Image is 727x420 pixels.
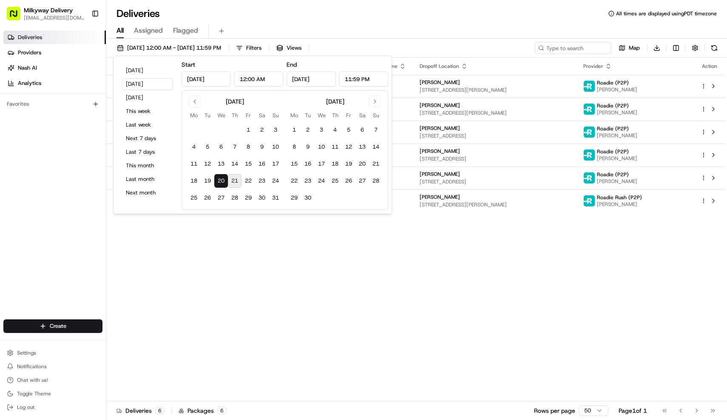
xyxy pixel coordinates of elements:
span: [STREET_ADDRESS] [420,155,570,162]
th: Saturday [255,111,269,120]
button: 21 [369,157,383,171]
button: 4 [187,140,201,154]
label: Start [182,61,195,68]
span: Roadie (P2P) [597,102,629,109]
span: API Documentation [80,190,136,198]
span: All times are displayed using PDT timezone [616,10,717,17]
input: Date [182,71,231,87]
span: [STREET_ADDRESS][PERSON_NAME] [420,87,570,93]
th: Sunday [269,111,282,120]
button: [DATE] 12:00 AM - [DATE] 11:59 PM [113,42,225,54]
span: • [71,132,74,138]
h1: Deliveries [116,7,160,20]
button: 26 [201,191,214,205]
span: [PERSON_NAME] [597,155,637,162]
button: 24 [269,174,282,188]
th: Tuesday [301,111,315,120]
button: 10 [269,140,282,154]
th: Saturday [355,111,369,120]
img: roadie-logo-v2.jpg [584,81,595,92]
button: 27 [355,174,369,188]
input: Clear [22,55,140,64]
th: Sunday [369,111,383,120]
button: Notifications [3,361,102,372]
div: Favorites [3,97,102,111]
button: Next 7 days [122,132,173,144]
span: [STREET_ADDRESS] [420,178,570,185]
button: Settings [3,347,102,359]
button: 28 [369,174,383,188]
span: Settings [17,350,36,356]
button: 16 [255,157,269,171]
div: Page 1 of 1 [619,406,647,415]
span: Roadie (P2P) [597,171,629,178]
button: 24 [315,174,328,188]
a: Analytics [3,76,106,90]
input: Date [287,71,336,87]
button: 19 [201,174,214,188]
img: roadie-logo-v2.jpg [584,127,595,138]
span: Flagged [173,25,198,36]
img: roadie-logo-v2.jpg [584,195,595,206]
button: 26 [342,174,355,188]
button: Refresh [708,42,720,54]
button: 14 [369,140,383,154]
button: 30 [255,191,269,205]
button: [DATE] [122,78,173,90]
span: [DATE] 12:00 AM - [DATE] 11:59 PM [127,44,221,52]
th: Wednesday [315,111,328,120]
button: 23 [301,174,315,188]
button: 3 [269,123,282,137]
button: 9 [255,140,269,154]
a: Providers [3,46,106,59]
div: We're available if you need us! [38,90,117,96]
span: [STREET_ADDRESS][PERSON_NAME] [420,201,570,208]
div: Deliveries [116,406,165,415]
button: 1 [241,123,255,137]
button: Chat with us! [3,374,102,386]
span: All [116,25,124,36]
button: See all [132,109,155,119]
a: 📗Knowledge Base [5,186,68,202]
img: roadie-logo-v2.jpg [584,149,595,161]
button: 8 [241,140,255,154]
span: [PERSON_NAME] [420,79,460,86]
button: 17 [315,157,328,171]
button: 13 [214,157,228,171]
button: 11 [328,140,342,154]
button: 25 [328,174,342,188]
span: Map [629,44,640,52]
div: 📗 [9,191,15,197]
span: [PERSON_NAME] [597,132,637,139]
span: Provider [583,63,603,70]
span: Milkyway Delivery [24,6,73,14]
button: 12 [201,157,214,171]
button: 4 [328,123,342,137]
button: Filters [232,42,265,54]
img: roadie-logo-v2.jpg [584,104,595,115]
button: 25 [187,191,201,205]
span: Providers [18,49,41,56]
button: 6 [355,123,369,137]
span: Filters [246,44,261,52]
button: 31 [269,191,282,205]
span: Roadie (P2P) [597,79,629,86]
button: Log out [3,401,102,413]
span: [PERSON_NAME] [420,194,460,200]
span: Notifications [17,363,47,370]
button: 15 [241,157,255,171]
button: Go to next month [369,96,381,107]
a: Nash AI [3,61,106,75]
div: Packages [179,406,227,415]
span: Knowledge Base [17,190,65,198]
button: 7 [369,123,383,137]
button: Toggle Theme [3,388,102,400]
button: Create [3,319,102,333]
button: Views [273,42,305,54]
span: [STREET_ADDRESS][PERSON_NAME] [420,110,570,116]
span: Assigned [134,25,163,36]
button: 28 [228,191,241,205]
a: Deliveries [3,31,106,44]
button: 3 [315,123,328,137]
button: 12 [342,140,355,154]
